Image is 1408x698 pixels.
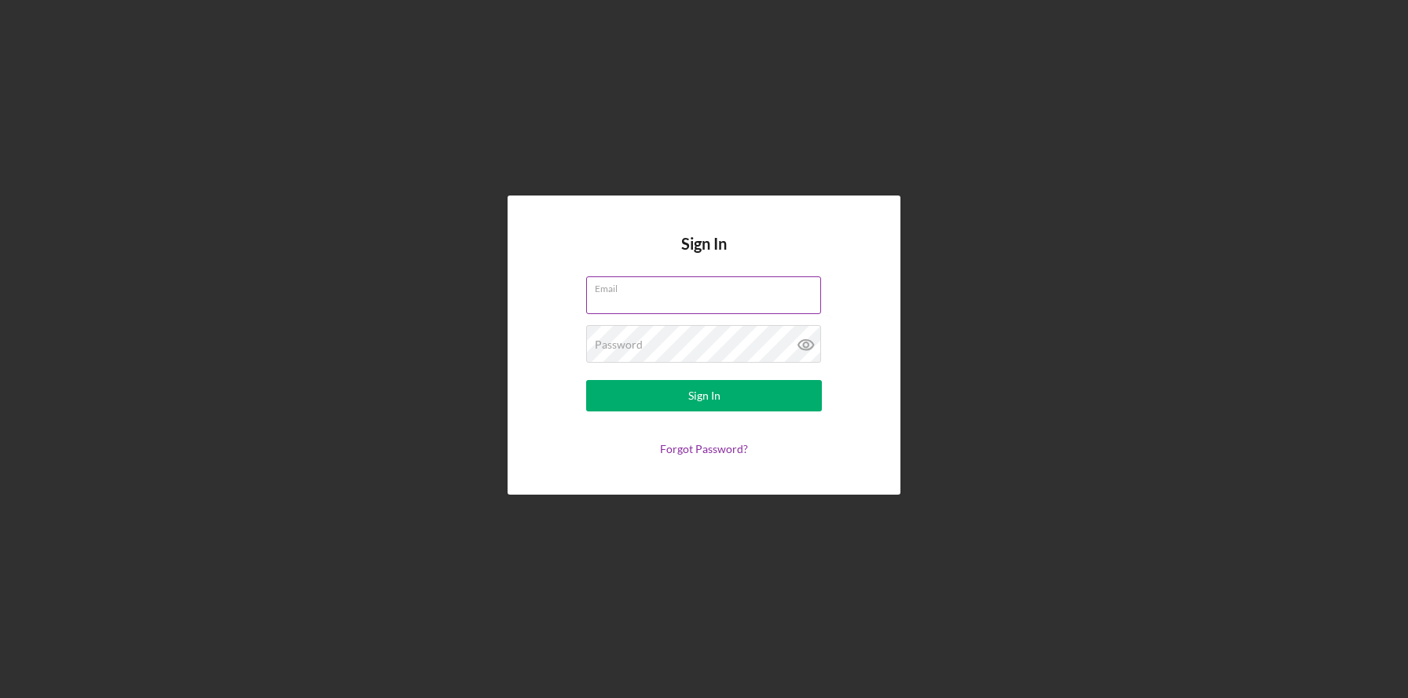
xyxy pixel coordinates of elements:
button: Sign In [586,380,822,411]
label: Password [595,338,643,351]
div: Sign In [688,380,720,411]
label: Email [595,277,821,294]
a: Forgot Password? [660,442,748,455]
h4: Sign In [681,235,727,276]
